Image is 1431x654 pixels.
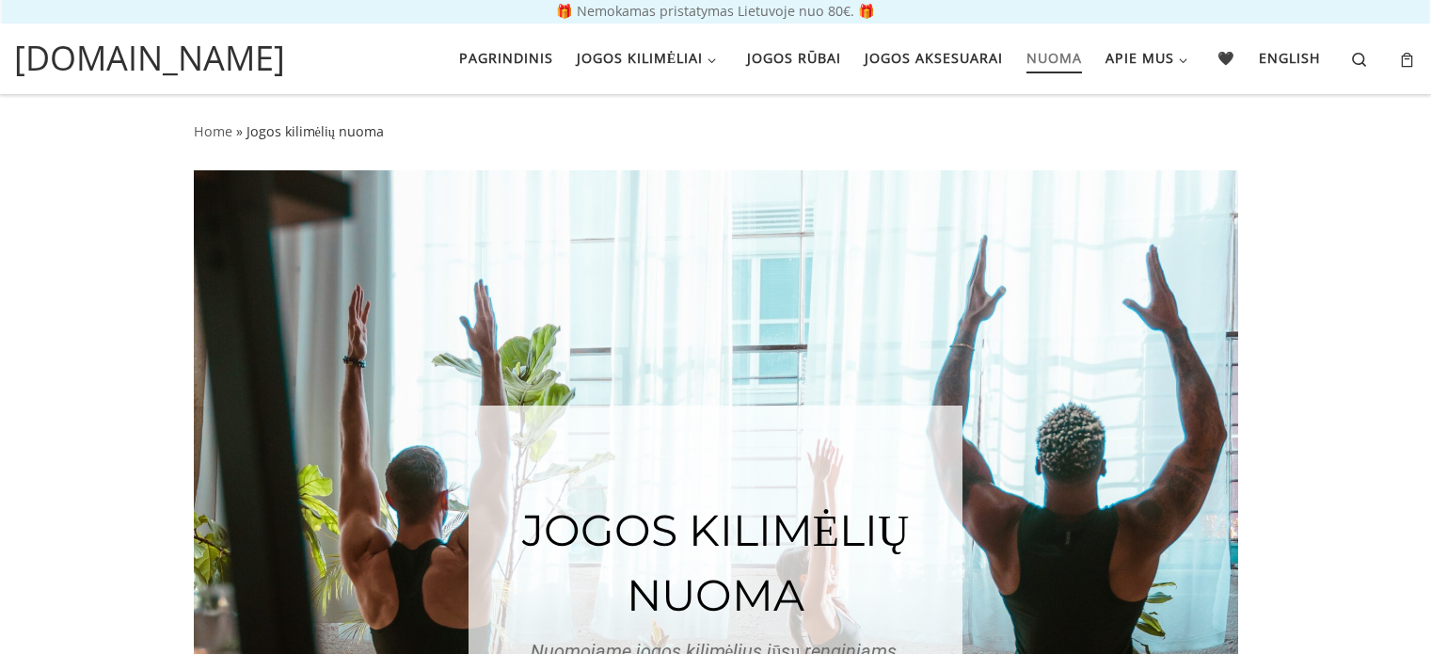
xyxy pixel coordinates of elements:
a: Nuoma [1020,39,1088,78]
a: Jogos rūbai [740,39,847,78]
a: 🖤 [1212,39,1242,78]
span: Pagrindinis [459,39,553,73]
span: Jogos rūbai [747,39,841,73]
span: Jogos kilimėliai [577,39,704,73]
span: 🖤 [1217,39,1235,73]
span: Jogos aksesuarai [865,39,1003,73]
span: Nuoma [1026,39,1082,73]
h1: Jogos kilimėlių nuoma [487,498,944,628]
a: English [1253,39,1328,78]
a: [DOMAIN_NAME] [14,33,285,84]
a: Jogos aksesuarai [858,39,1009,78]
p: 🎁 Nemokamas pristatymas Lietuvoje nuo 80€. 🎁 [19,5,1412,18]
a: Pagrindinis [453,39,559,78]
a: Jogos kilimėliai [570,39,728,78]
span: Apie mus [1105,39,1174,73]
a: Home [194,122,232,140]
span: » [236,122,243,140]
span: Jogos kilimėlių nuoma [246,122,384,140]
span: English [1259,39,1321,73]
